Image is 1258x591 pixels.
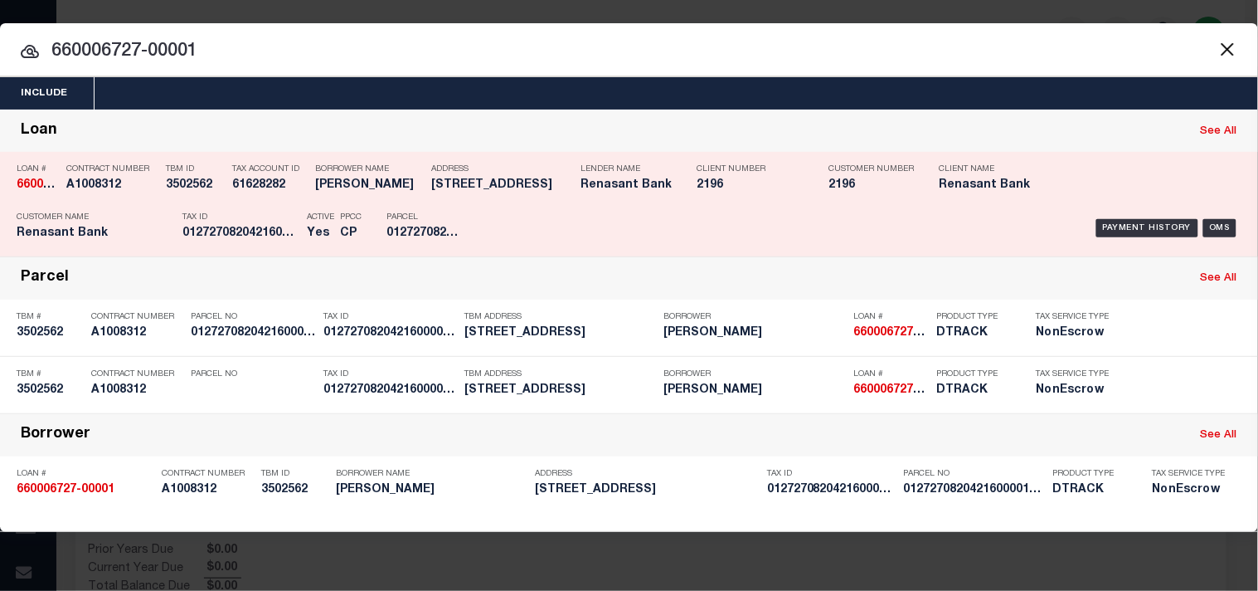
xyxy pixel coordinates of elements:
[580,164,672,174] p: Lender Name
[307,227,332,241] h5: Yes
[66,178,158,193] h5: A1008312
[854,312,929,322] p: Loan #
[17,484,114,496] strong: 660006727-00001
[580,178,672,193] h5: Renasant Bank
[937,383,1012,398] h5: DTRACK
[1153,469,1236,479] p: Tax Service Type
[21,269,69,288] div: Parcel
[166,164,224,174] p: TBM ID
[854,384,952,396] strong: 660006727-00001
[904,469,1045,479] p: Parcel No
[191,326,315,340] h5: 012727082042160000100600
[191,312,315,322] p: Parcel No
[1203,219,1237,237] div: OMS
[663,312,846,322] p: Borrower
[854,326,929,340] h5: 660006727-00001
[1217,38,1238,60] button: Close
[1037,326,1111,340] h5: NonEscrow
[17,369,83,379] p: TBM #
[17,312,83,322] p: TBM #
[854,369,929,379] p: Loan #
[340,212,362,222] p: PPCC
[386,212,461,222] p: Parcel
[261,483,328,497] h5: 3502562
[91,383,182,398] h5: A1008312
[17,469,153,479] p: Loan #
[232,164,307,174] p: Tax Account ID
[697,164,804,174] p: Client Number
[323,326,456,340] h5: 012727082042160000100600
[464,383,655,398] h5: 617 39TH CT E MERIDIAN MS 39301
[854,327,952,339] strong: 660006727-00001
[431,164,572,174] p: Address
[182,212,299,222] p: Tax ID
[464,326,655,340] h5: 617 39TH CT E MERIDIAN MS 39301
[1201,126,1237,137] a: See All
[336,483,527,497] h5: TAYLOR RONALD
[162,469,253,479] p: Contract Number
[261,469,328,479] p: TBM ID
[1053,469,1128,479] p: Product Type
[829,164,915,174] p: Customer Number
[829,178,912,193] h5: 2196
[464,369,655,379] p: TBM Address
[1153,483,1236,497] h5: NonEscrow
[1201,273,1237,284] a: See All
[323,383,456,398] h5: 012727082042160000100600
[937,369,1012,379] p: Product Type
[1037,312,1111,322] p: Tax Service Type
[336,469,527,479] p: Borrower Name
[464,312,655,322] p: TBM Address
[663,326,846,340] h5: TAYLOR RONALD
[340,227,362,241] h5: CP
[940,164,1081,174] p: Client Name
[854,383,929,398] h5: 660006727-00001
[17,227,158,241] h5: Renasant Bank
[1037,369,1111,379] p: Tax Service Type
[663,369,846,379] p: Borrower
[315,178,423,193] h5: TAYLOR RONALD
[1201,430,1237,441] a: See All
[535,483,759,497] h5: 617 39TH CT E MERIDIAN MS 39301
[17,483,153,497] h5: 660006727-00001
[17,326,83,340] h5: 3502562
[1096,219,1198,237] div: Payment History
[315,164,423,174] p: Borrower Name
[17,164,58,174] p: Loan #
[767,469,896,479] p: Tax ID
[17,212,158,222] p: Customer Name
[937,312,1012,322] p: Product Type
[323,312,456,322] p: Tax ID
[91,312,182,322] p: Contract Number
[166,178,224,193] h5: 3502562
[307,212,334,222] p: Active
[535,469,759,479] p: Address
[663,383,846,398] h5: TAYLOR RONALD
[182,227,299,241] h5: 012727082042160000100600
[937,326,1012,340] h5: DTRACK
[386,227,461,241] h5: 012727082042160000100600
[1037,383,1111,398] h5: NonEscrow
[91,326,182,340] h5: A1008312
[767,483,896,497] h5: 012727082042160000100600
[21,426,90,445] div: Borrower
[17,178,58,193] h5: 660006727-00001
[66,164,158,174] p: Contract Number
[940,178,1081,193] h5: Renasant Bank
[323,369,456,379] p: Tax ID
[21,122,57,141] div: Loan
[191,369,315,379] p: Parcel No
[91,369,182,379] p: Contract Number
[431,178,572,193] h5: 617 39TH CT E MERIDIAN MS 39301
[1053,483,1128,497] h5: DTRACK
[232,178,307,193] h5: 61628282
[904,483,1045,497] h5: 012727082042160000100600
[17,383,83,398] h5: 3502562
[162,483,253,497] h5: A1008312
[697,178,804,193] h5: 2196
[17,179,114,191] strong: 660006727-00001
